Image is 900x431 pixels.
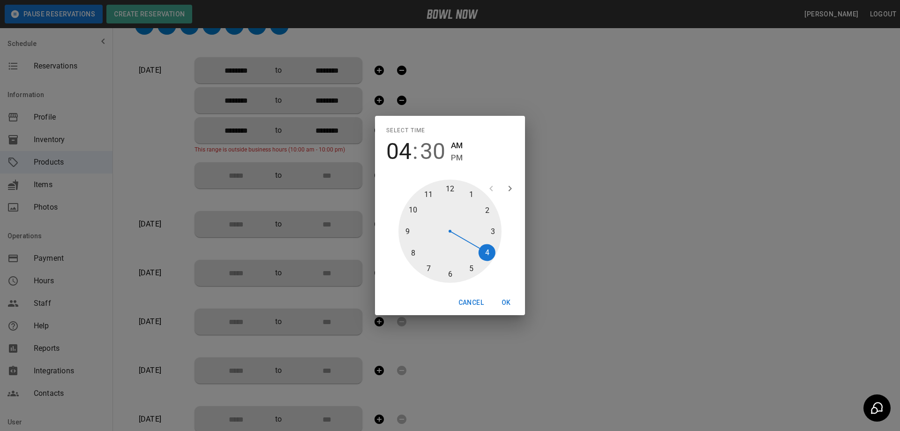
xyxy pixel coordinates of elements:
span: Select time [386,123,425,138]
button: Cancel [455,294,487,311]
button: AM [451,139,463,152]
button: PM [451,151,463,164]
button: OK [491,294,521,311]
span: : [412,138,418,165]
button: open next view [501,179,519,198]
button: 30 [420,138,445,165]
button: 04 [386,138,412,165]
